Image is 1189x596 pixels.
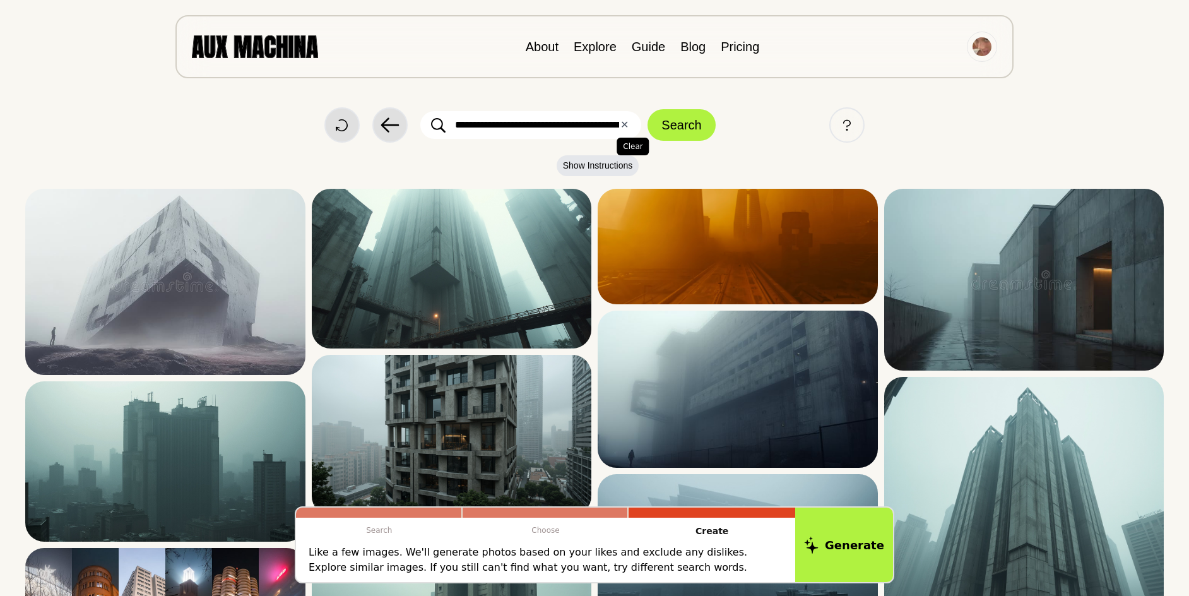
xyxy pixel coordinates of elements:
[620,117,629,133] button: ✕Clear
[192,35,318,57] img: AUX MACHINA
[598,189,878,304] img: Search result
[25,189,305,375] img: Search result
[973,37,991,56] img: Avatar
[25,381,305,541] img: Search result
[617,138,649,155] span: Clear
[648,109,715,141] button: Search
[309,545,783,575] p: Like a few images. We'll generate photos based on your likes and exclude any dislikes. Explore si...
[795,508,893,582] button: Generate
[312,355,592,515] img: Search result
[312,189,592,349] img: Search result
[574,40,617,54] a: Explore
[721,40,759,54] a: Pricing
[526,40,559,54] a: About
[296,518,463,543] p: Search
[463,518,629,543] p: Choose
[632,40,665,54] a: Guide
[680,40,706,54] a: Blog
[372,107,408,143] button: Back
[557,155,639,176] button: Show Instructions
[629,518,795,545] p: Create
[829,107,865,143] button: Help
[598,311,878,468] img: Search result
[884,189,1164,371] img: Search result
